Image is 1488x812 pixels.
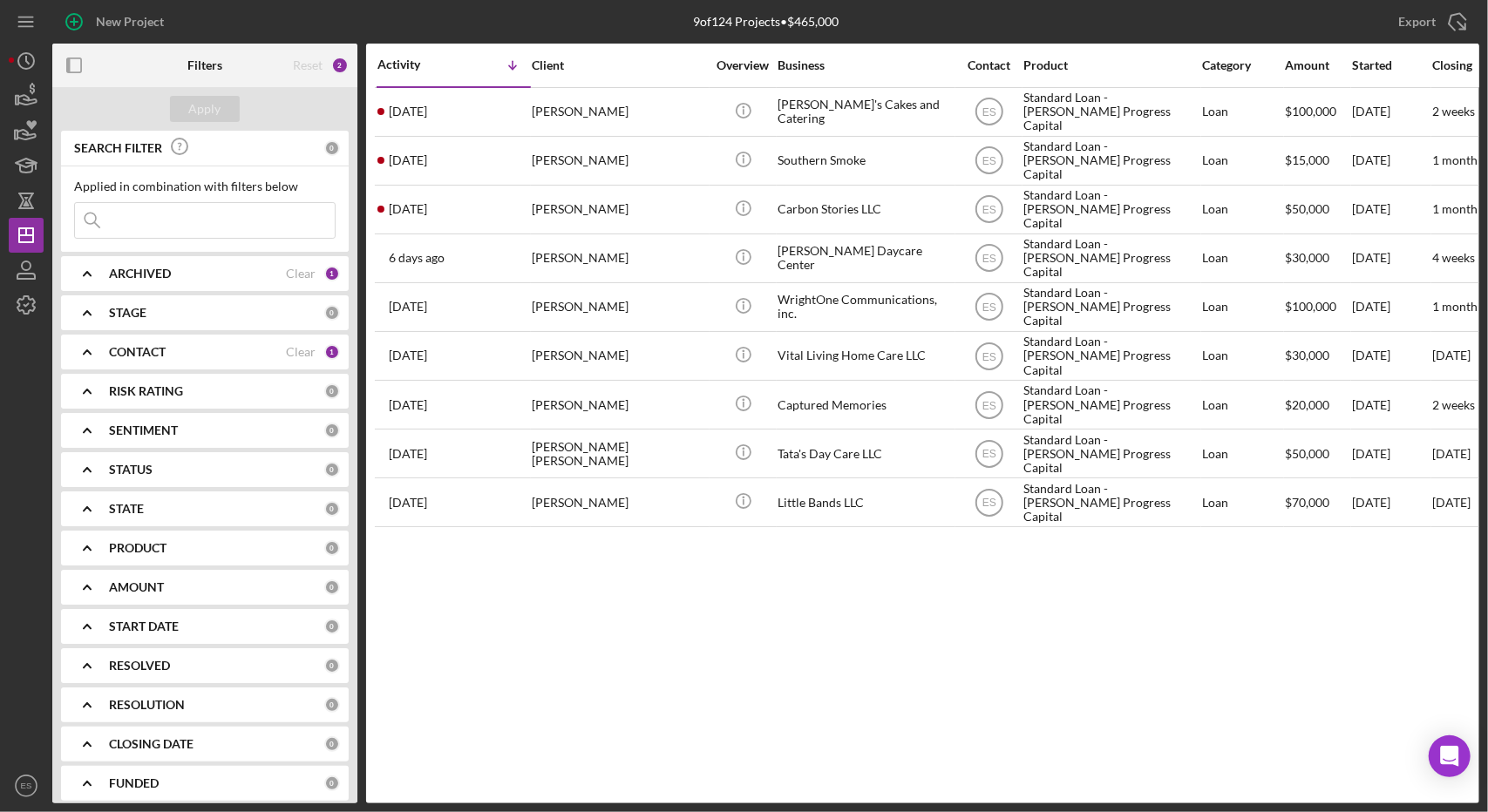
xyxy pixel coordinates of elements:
div: [PERSON_NAME] [532,479,706,525]
div: [DATE] [1352,138,1430,184]
div: [PERSON_NAME] [532,186,706,233]
div: Loan [1202,235,1283,281]
b: Filters [187,58,222,72]
div: $20,000 [1285,382,1350,428]
div: 1 [324,344,340,360]
div: 0 [324,423,340,438]
div: Reset [293,58,323,72]
b: STATE [109,502,144,516]
b: ARCHIVED [109,267,171,281]
div: [PERSON_NAME] [532,382,706,428]
b: PRODUCT [109,541,166,555]
text: ES [982,497,995,509]
time: 2025-06-30 20:24 [389,496,427,510]
div: Standard Loan - [PERSON_NAME] Progress Capital [1023,479,1198,525]
div: [PERSON_NAME] Daycare Center [778,235,952,281]
div: [PERSON_NAME] [532,138,706,184]
time: 4 weeks [1432,250,1475,265]
text: ES [982,399,995,411]
div: 0 [324,579,340,595]
time: 2 weeks [1432,397,1475,412]
div: 0 [324,140,340,156]
time: 2025-07-23 04:13 [389,398,427,412]
div: Tata's Day Care LLC [778,430,952,477]
div: 2 [331,57,349,74]
div: Export [1398,4,1436,39]
div: Loan [1202,333,1283,379]
div: [PERSON_NAME] [532,284,706,330]
div: [DATE] [1352,235,1430,281]
time: [DATE] [1432,348,1471,362]
div: Loan [1202,430,1283,477]
div: Applied in combination with filters below [74,179,336,193]
div: WrightOne Communications, inc. [778,284,952,330]
div: Open Intercom Messenger [1429,735,1471,777]
div: Southern Smoke [778,138,952,184]
div: Contact [956,58,1022,72]
button: New Project [52,4,181,39]
b: CONTACT [109,345,166,359]
div: [DATE] [1352,284,1430,330]
div: Loan [1202,284,1283,330]
div: Standard Loan - [PERSON_NAME] Progress Capital [1023,430,1198,477]
div: Client [532,58,706,72]
div: Clear [286,267,316,281]
div: Vital Living Home Care LLC [778,333,952,379]
b: RISK RATING [109,384,183,398]
text: ES [982,155,995,167]
div: 0 [324,540,340,556]
div: $50,000 [1285,430,1350,477]
text: ES [982,106,995,118]
div: 1 [324,266,340,281]
div: 0 [324,305,340,321]
div: Little Bands LLC [778,479,952,525]
div: New Project [96,4,164,39]
div: Amount [1285,58,1350,72]
time: 2025-08-17 00:45 [389,251,445,265]
text: ES [982,204,995,216]
div: $50,000 [1285,186,1350,233]
text: ES [982,448,995,460]
div: 0 [324,736,340,752]
text: ES [982,253,995,265]
b: SEARCH FILTER [74,141,162,155]
time: 1 month [1432,299,1478,314]
div: Standard Loan - [PERSON_NAME] Progress Capital [1023,186,1198,233]
b: AMOUNT [109,580,164,594]
div: [PERSON_NAME] [PERSON_NAME] [532,430,706,477]
div: [DATE] [1352,186,1430,233]
div: Loan [1202,186,1283,233]
div: Loan [1202,479,1283,525]
div: Standard Loan - [PERSON_NAME] Progress Capital [1023,235,1198,281]
div: 0 [324,775,340,791]
div: Captured Memories [778,382,952,428]
time: 1 month [1432,152,1478,167]
time: 2025-08-11 11:23 [389,300,427,314]
div: Clear [286,345,316,359]
b: START DATE [109,619,179,633]
div: Standard Loan - [PERSON_NAME] Progress Capital [1023,138,1198,184]
button: Apply [170,96,240,122]
div: [PERSON_NAME]'s Cakes and Catering [778,89,952,135]
b: SENTIMENT [109,423,178,437]
div: Standard Loan - [PERSON_NAME] Progress Capital [1023,284,1198,330]
div: [DATE] [1352,382,1430,428]
time: 2 weeks [1432,104,1475,118]
b: STATUS [109,463,153,477]
time: [DATE] [1432,446,1471,461]
div: 0 [324,462,340,477]
time: 2025-07-28 15:09 [389,348,427,362]
div: Business [778,58,952,72]
b: STAGE [109,306,146,320]
div: Carbon Stories LLC [778,186,952,233]
time: [DATE] [1432,495,1471,510]
div: Loan [1202,89,1283,135]
div: $70,000 [1285,479,1350,525]
div: $15,000 [1285,138,1350,184]
div: 9 of 124 Projects • $465,000 [693,15,839,29]
div: [PERSON_NAME] [532,235,706,281]
div: 0 [324,697,340,713]
text: ES [21,782,32,791]
div: 0 [324,658,340,673]
div: [DATE] [1352,333,1430,379]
